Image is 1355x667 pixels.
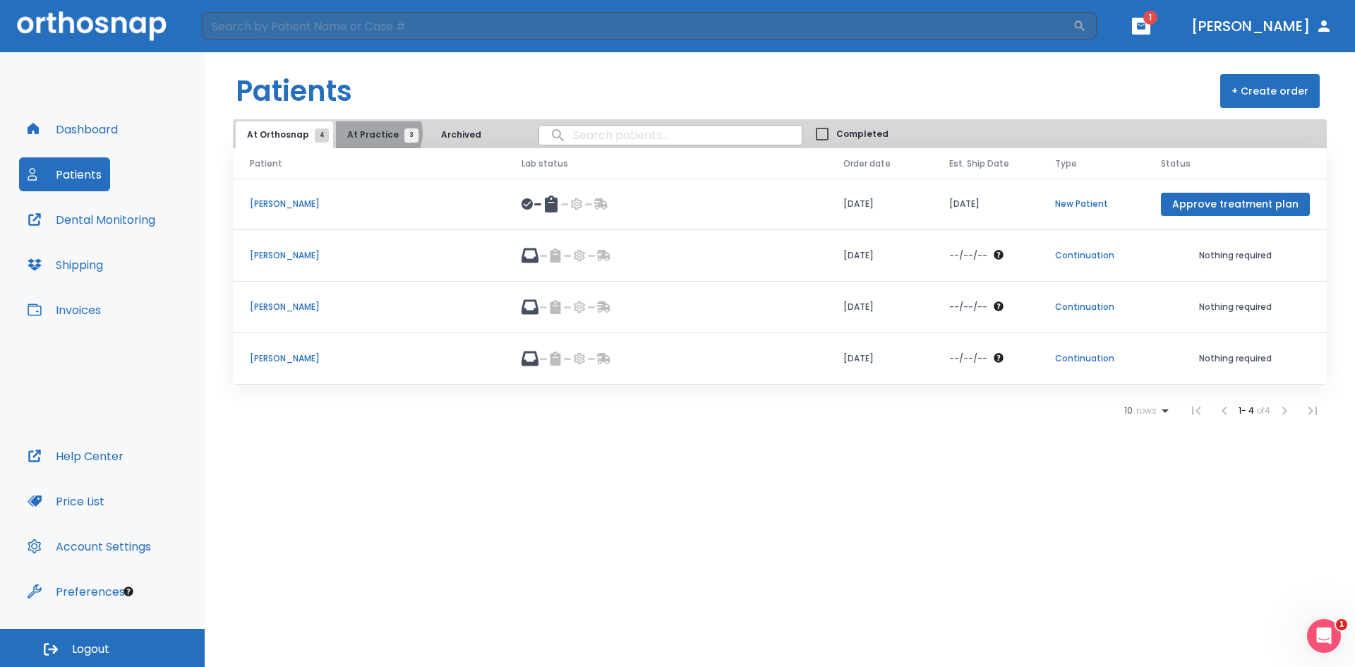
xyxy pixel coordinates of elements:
span: rows [1133,406,1157,416]
p: New Patient [1055,198,1127,210]
button: Dental Monitoring [19,203,164,236]
td: [DATE] [826,333,932,385]
div: The date will be available after approving treatment plan [949,249,1021,262]
span: 1 [1143,11,1157,25]
button: Account Settings [19,529,159,563]
button: Approve treatment plan [1161,193,1310,216]
span: Patient [250,157,282,170]
p: [PERSON_NAME] [250,198,488,210]
button: [PERSON_NAME] [1186,13,1338,39]
span: Est. Ship Date [949,157,1009,170]
input: Search by Patient Name or Case # [202,12,1073,40]
span: 1 - 4 [1239,404,1256,416]
p: Continuation [1055,352,1127,365]
p: Continuation [1055,249,1127,262]
span: 1 [1336,619,1347,630]
p: Nothing required [1161,301,1310,313]
p: --/--/-- [949,249,987,262]
button: + Create order [1220,74,1320,108]
td: [DATE] [826,179,932,230]
td: [DATE] [826,282,932,333]
button: Preferences [19,575,133,608]
button: Shipping [19,248,112,282]
p: Continuation [1055,301,1127,313]
button: Patients [19,157,110,191]
span: Logout [72,642,109,657]
button: Price List [19,484,113,518]
img: Orthosnap [17,11,167,40]
div: Tooltip anchor [122,585,135,598]
div: tabs [236,121,499,148]
button: Dashboard [19,112,126,146]
iframe: Intercom live chat [1307,619,1341,653]
p: --/--/-- [949,301,987,313]
span: At Orthosnap [247,128,322,141]
input: search [539,121,802,149]
button: Help Center [19,439,132,473]
span: 3 [404,128,418,143]
span: Lab status [522,157,568,170]
div: The date will be available after approving treatment plan [949,301,1021,313]
button: Invoices [19,293,109,327]
span: Completed [836,128,889,140]
span: of 4 [1256,404,1270,416]
span: 4 [315,128,329,143]
div: The date will be available after approving treatment plan [949,352,1021,365]
p: [PERSON_NAME] [250,352,488,365]
span: Type [1055,157,1077,170]
td: [DATE] [826,230,932,282]
p: [PERSON_NAME] [250,301,488,313]
span: 10 [1124,406,1133,416]
button: Archived [426,121,496,148]
span: Status [1161,157,1191,170]
td: [DATE] [932,179,1038,230]
p: --/--/-- [949,352,987,365]
span: Order date [843,157,891,170]
p: Nothing required [1161,249,1310,262]
p: [PERSON_NAME] [250,249,488,262]
h1: Patients [236,70,352,112]
span: At Practice [347,128,411,141]
p: Nothing required [1161,352,1310,365]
